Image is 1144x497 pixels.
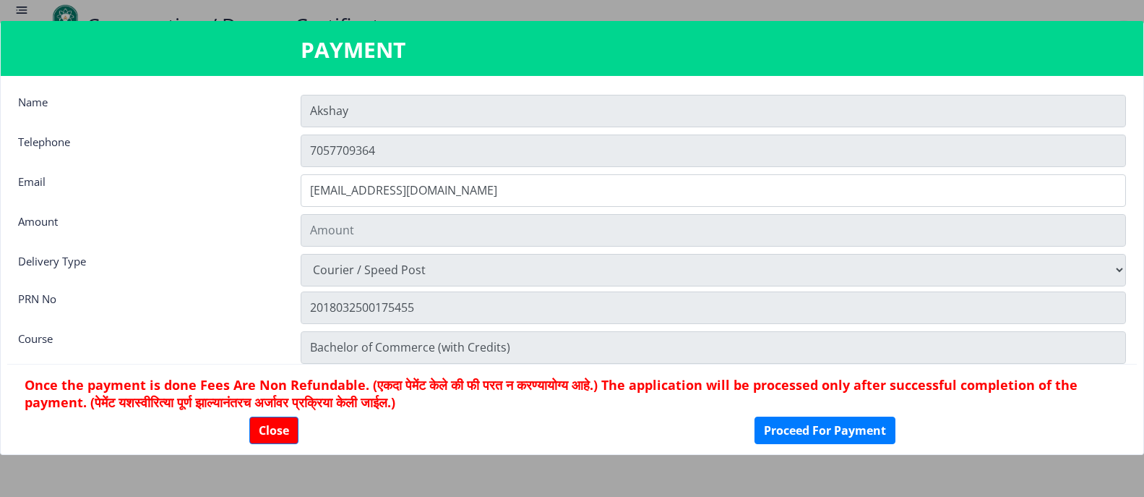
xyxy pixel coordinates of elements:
[7,254,290,283] div: Delivery Type
[301,331,1126,364] input: Zipcode
[754,417,895,444] button: Proceed For Payment
[301,174,1126,207] input: Email
[301,95,1126,127] input: Name
[7,174,290,203] div: Email
[7,135,290,163] div: Telephone
[7,331,290,360] div: Course
[7,214,290,243] div: Amount
[7,292,290,320] div: PRN No
[301,214,1126,247] input: Amount
[301,292,1126,324] input: Zipcode
[301,135,1126,167] input: Telephone
[301,35,844,64] h3: PAYMENT
[7,95,290,124] div: Name
[249,417,298,444] button: Close
[25,376,1119,411] h6: Once the payment is done Fees Are Non Refundable. (एकदा पेमेंट केले की फी परत न करण्यायोग्य आहे.)...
